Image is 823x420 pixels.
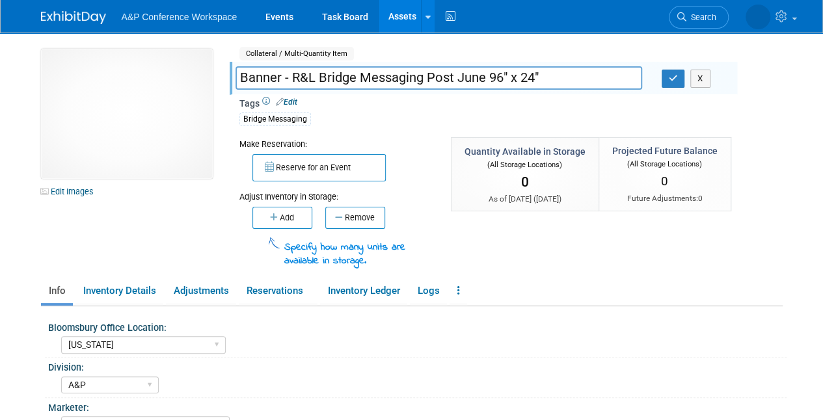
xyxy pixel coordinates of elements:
a: Info [41,280,73,302]
button: Reserve for an Event [252,154,386,181]
a: Inventory Ledger [320,280,407,302]
div: Adjust Inventory in Storage: [239,181,431,203]
a: Inventory Details [75,280,163,302]
div: As of [DATE] ( ) [465,194,586,205]
a: Reservations [239,280,317,302]
span: Collateral / Multi-Quantity Item [239,47,354,60]
span: [DATE] [536,194,559,203]
button: Add [252,207,312,229]
div: Tags [239,97,727,135]
button: X [690,70,710,88]
a: Edit [276,98,297,107]
div: Bridge Messaging [239,112,311,126]
span: Specify how many units are available in storage. [284,240,405,269]
img: Anne Weston [746,5,770,29]
span: A&P Conference Workspace [122,12,237,22]
img: ExhibitDay [41,11,106,24]
div: Future Adjustments: [612,193,718,204]
span: Search [686,12,716,22]
button: Remove [325,207,385,229]
a: Adjustments [166,280,236,302]
span: 0 [661,174,668,189]
img: View Images [41,49,213,179]
a: Logs [410,280,447,302]
div: Division: [48,358,787,374]
a: Edit Images [41,183,99,200]
span: 0 [698,194,703,203]
div: Bloomsbury Office Location: [48,318,787,334]
div: Make Reservation: [239,137,431,150]
a: Search [669,6,729,29]
span: 0 [521,174,529,190]
div: Quantity Available in Storage [465,145,586,158]
div: (All Storage Locations) [465,158,586,170]
div: Projected Future Balance [612,144,718,157]
div: Marketer: [48,398,787,414]
div: (All Storage Locations) [612,157,718,170]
